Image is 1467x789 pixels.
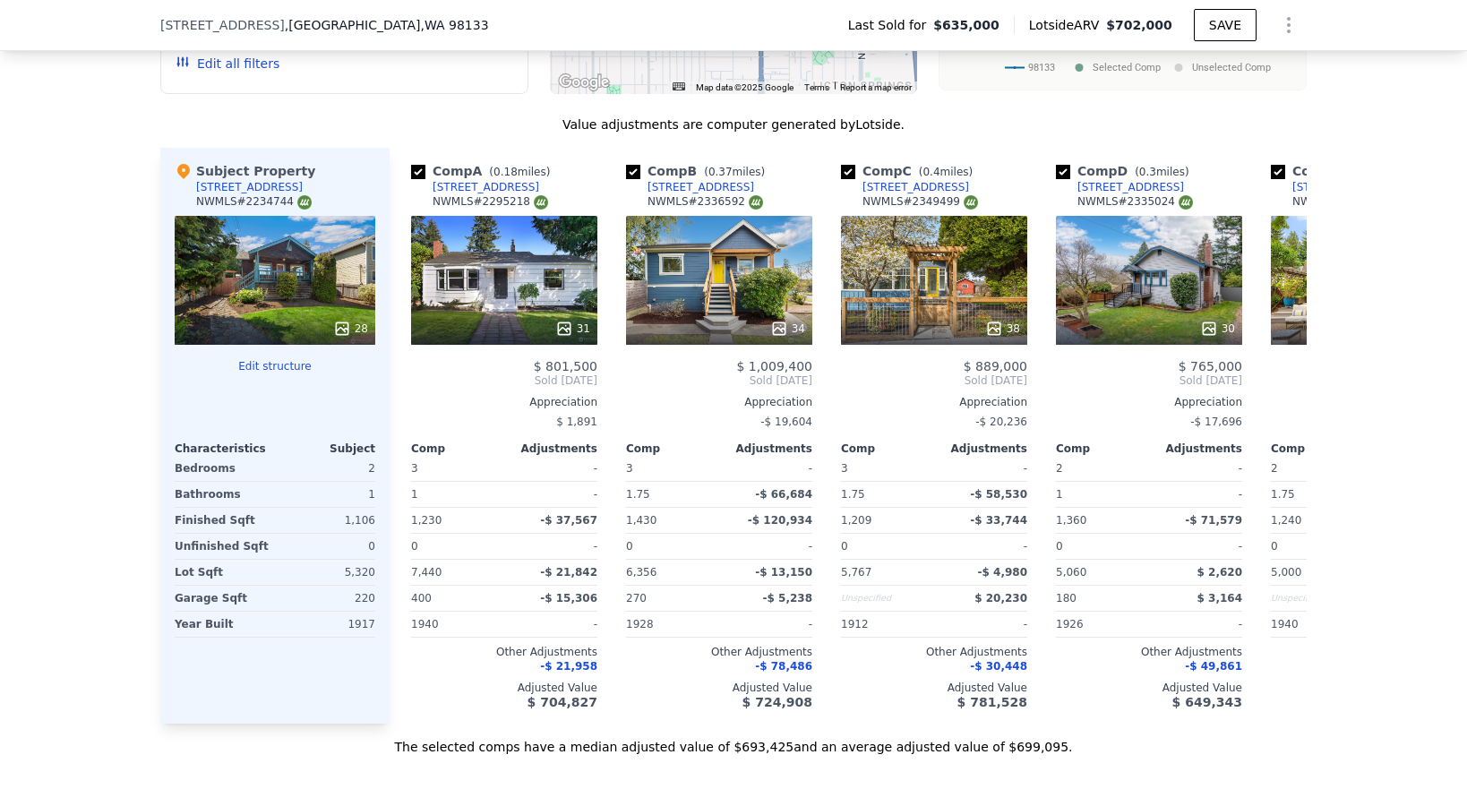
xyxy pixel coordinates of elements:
[749,195,763,210] img: NWMLS Logo
[697,166,772,178] span: ( miles)
[755,660,812,673] span: -$ 78,486
[1271,462,1278,475] span: 2
[770,320,805,338] div: 34
[1271,7,1307,43] button: Show Options
[1153,534,1242,559] div: -
[626,162,772,180] div: Comp B
[626,482,716,507] div: 1.75
[626,612,716,637] div: 1928
[175,612,271,637] div: Year Built
[540,660,597,673] span: -$ 21,958
[160,116,1307,133] div: Value adjustments are computer generated by Lotside .
[279,508,375,533] div: 1,106
[723,612,812,637] div: -
[626,180,754,194] a: [STREET_ADDRESS]
[1056,645,1242,659] div: Other Adjustments
[934,442,1027,456] div: Adjustments
[957,695,1027,709] span: $ 781,528
[1056,566,1086,579] span: 5,060
[626,566,656,579] span: 6,356
[626,514,656,527] span: 1,430
[279,612,375,637] div: 1917
[175,586,271,611] div: Garage Sqft
[1292,194,1408,210] div: NWMLS # 2386106
[1028,62,1055,73] text: 98133
[1271,681,1457,695] div: Adjusted Value
[196,180,303,194] div: [STREET_ADDRESS]
[411,462,418,475] span: 3
[175,442,275,456] div: Characteristics
[285,16,489,34] span: , [GEOGRAPHIC_DATA]
[534,359,597,373] span: $ 801,500
[1271,540,1278,553] span: 0
[1271,586,1360,611] div: Unspecified
[841,681,1027,695] div: Adjusted Value
[420,18,488,32] span: , WA 98133
[760,416,812,428] span: -$ 19,604
[1271,566,1301,579] span: 5,000
[975,416,1027,428] span: -$ 20,236
[411,395,597,409] div: Appreciation
[1153,482,1242,507] div: -
[297,195,312,210] img: NWMLS Logo
[555,320,590,338] div: 31
[626,592,647,605] span: 270
[970,488,1027,501] span: -$ 58,530
[1056,395,1242,409] div: Appreciation
[1271,645,1457,659] div: Other Adjustments
[175,482,271,507] div: Bathrooms
[504,442,597,456] div: Adjustments
[841,180,969,194] a: [STREET_ADDRESS]
[841,540,848,553] span: 0
[1271,373,1457,388] span: Sold [DATE]
[1106,18,1172,32] span: $702,000
[723,534,812,559] div: -
[723,456,812,481] div: -
[275,442,375,456] div: Subject
[540,514,597,527] span: -$ 37,567
[1139,166,1156,178] span: 0.3
[1271,442,1364,456] div: Comp
[648,194,763,210] div: NWMLS # 2336592
[970,514,1027,527] span: -$ 33,744
[175,359,375,373] button: Edit structure
[1077,194,1193,210] div: NWMLS # 2335024
[175,456,271,481] div: Bedrooms
[964,359,1027,373] span: $ 889,000
[279,482,375,507] div: 1
[964,195,978,210] img: NWMLS Logo
[175,162,315,180] div: Subject Property
[411,612,501,637] div: 1940
[938,534,1027,559] div: -
[1197,566,1242,579] span: $ 2,620
[540,592,597,605] span: -$ 15,306
[279,534,375,559] div: 0
[1271,514,1301,527] span: 1,240
[1194,9,1257,41] button: SAVE
[626,442,719,456] div: Comp
[333,320,368,338] div: 28
[433,194,548,210] div: NWMLS # 2295218
[841,462,848,475] span: 3
[508,456,597,481] div: -
[841,645,1027,659] div: Other Adjustments
[938,456,1027,481] div: -
[508,482,597,507] div: -
[176,55,279,73] button: Edit all filters
[1271,395,1457,409] div: Appreciation
[528,695,597,709] span: $ 704,827
[922,166,939,178] span: 0.4
[736,359,812,373] span: $ 1,009,400
[1179,359,1242,373] span: $ 765,000
[493,166,518,178] span: 0.18
[196,194,312,210] div: NWMLS # 2234744
[508,534,597,559] div: -
[626,395,812,409] div: Appreciation
[279,586,375,611] div: 220
[1190,416,1242,428] span: -$ 17,696
[411,681,597,695] div: Adjusted Value
[411,566,442,579] span: 7,440
[648,180,754,194] div: [STREET_ADDRESS]
[848,16,934,34] span: Last Sold for
[1056,514,1086,527] span: 1,360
